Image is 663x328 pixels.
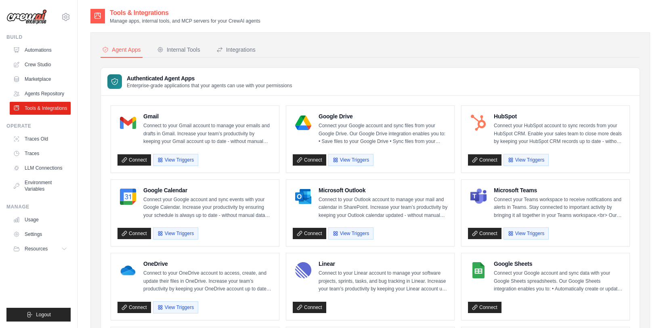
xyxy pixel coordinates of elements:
a: Connect [117,302,151,313]
a: Connect [468,228,501,239]
h4: Gmail [143,112,273,120]
a: Tools & Integrations [10,102,71,115]
img: HubSpot Logo [470,115,487,131]
div: Manage [6,204,71,210]
img: Google Sheets Logo [470,262,487,278]
span: Logout [36,311,51,318]
p: Manage apps, internal tools, and MCP servers for your CrewAI agents [110,18,260,24]
a: Connect [293,154,326,166]
a: Connect [117,154,151,166]
p: Connect to your Outlook account to manage your mail and calendar in SharePoint. Increase your tea... [319,196,448,220]
div: Operate [6,123,71,129]
a: Marketplace [10,73,71,86]
img: Gmail Logo [120,115,136,131]
a: Settings [10,228,71,241]
a: Connect [468,302,501,313]
img: Google Calendar Logo [120,189,136,205]
img: Logo [6,9,47,25]
a: LLM Connections [10,162,71,175]
button: View Triggers [328,227,373,240]
p: Connect your Google account and sync files from your Google Drive. Our Google Drive integration e... [319,122,448,146]
a: Crew Studio [10,58,71,71]
p: Connect your Google account and sync data with your Google Sheets spreadsheets. Our Google Sheets... [494,269,623,293]
h4: Linear [319,260,448,268]
h4: Microsoft Outlook [319,186,448,194]
p: Connect your Teams workspace to receive notifications and alerts in Teams. Stay connected to impo... [494,196,623,220]
a: Usage [10,213,71,226]
img: Linear Logo [295,262,311,278]
div: Build [6,34,71,40]
button: Integrations [215,42,257,58]
button: View Triggers [153,301,198,313]
h4: HubSpot [494,112,623,120]
h4: Google Drive [319,112,448,120]
button: View Triggers [504,154,549,166]
h2: Tools & Integrations [110,8,260,18]
a: Environment Variables [10,176,71,196]
button: Logout [6,308,71,322]
p: Connect to your Linear account to manage your software projects, sprints, tasks, and bug tracking... [319,269,448,293]
a: Connect [468,154,501,166]
button: View Triggers [153,227,198,240]
h4: Google Calendar [143,186,273,194]
div: Integrations [216,46,256,54]
a: Connect [293,302,326,313]
p: Enterprise-grade applications that your agents can use with your permissions [127,82,292,89]
h4: OneDrive [143,260,273,268]
p: Connect your HubSpot account to sync records from your HubSpot CRM. Enable your sales team to clo... [494,122,623,146]
div: Agent Apps [102,46,141,54]
a: Automations [10,44,71,57]
img: Google Drive Logo [295,115,311,131]
button: Agent Apps [101,42,143,58]
span: Resources [25,246,48,252]
button: Internal Tools [155,42,202,58]
div: Internal Tools [157,46,200,54]
img: Microsoft Outlook Logo [295,189,311,205]
a: Agents Repository [10,87,71,100]
button: View Triggers [153,154,198,166]
p: Connect to your OneDrive account to access, create, and update their files in OneDrive. Increase ... [143,269,273,293]
img: OneDrive Logo [120,262,136,278]
h4: Microsoft Teams [494,186,623,194]
a: Traces Old [10,132,71,145]
h4: Google Sheets [494,260,623,268]
p: Connect your Google account and sync events with your Google Calendar. Increase your productivity... [143,196,273,220]
p: Connect to your Gmail account to manage your emails and drafts in Gmail. Increase your team’s pro... [143,122,273,146]
button: Resources [10,242,71,255]
button: View Triggers [328,154,373,166]
img: Microsoft Teams Logo [470,189,487,205]
a: Connect [117,228,151,239]
h3: Authenticated Agent Apps [127,74,292,82]
a: Connect [293,228,326,239]
a: Traces [10,147,71,160]
button: View Triggers [504,227,549,240]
